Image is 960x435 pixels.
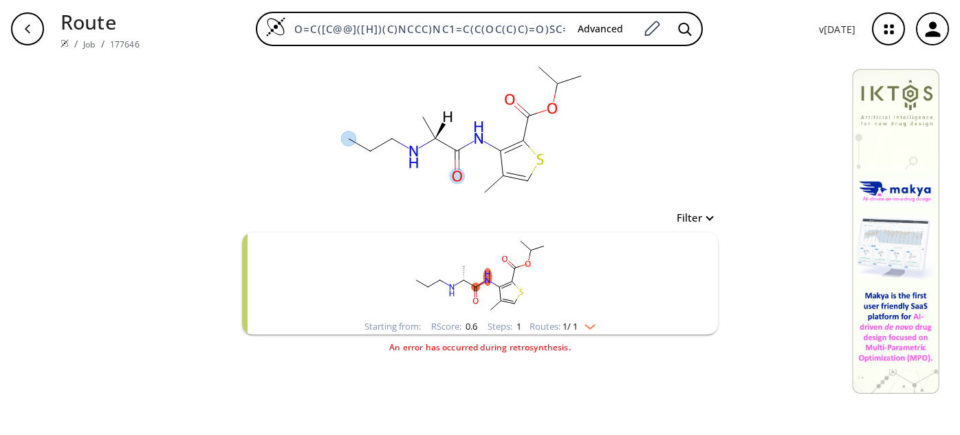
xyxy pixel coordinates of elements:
[74,36,78,51] li: /
[431,322,477,331] div: RScore :
[563,322,578,331] span: 1 / 1
[83,39,95,50] a: Job
[668,213,712,223] button: Filter
[578,319,596,330] img: Down
[852,69,939,394] img: Banner
[567,17,634,42] button: Advanced
[819,22,855,36] p: v [DATE]
[364,322,421,331] div: Starting from:
[488,322,521,331] div: Steps :
[286,22,567,36] input: Enter SMILES
[61,7,140,36] p: Route
[242,341,718,354] div: An error has occurred during retrosynthesis.
[301,233,659,319] svg: CCCN[C@H](C)C(=O)Nc1c(C)csc1C(=O)OC(C)C
[61,39,69,47] img: Spaya logo
[242,226,718,341] ul: clusters
[110,39,140,50] a: 177646
[463,320,477,332] span: 0.6
[101,36,105,51] li: /
[514,320,521,332] span: 1
[265,17,286,37] img: Logo Spaya
[327,58,602,209] svg: O=C([C@@]([H])(C)NCCC)NC1=C(C(OC(C)C)=O)SC=C1C
[530,322,596,331] div: Routes:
